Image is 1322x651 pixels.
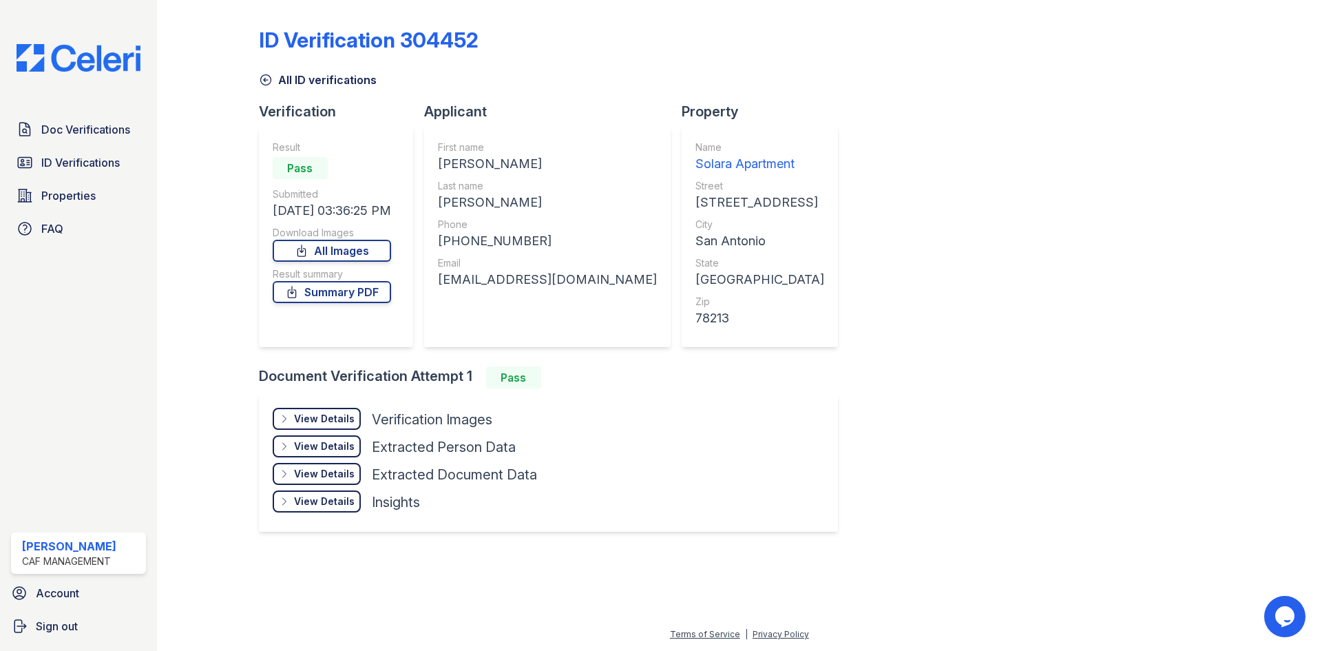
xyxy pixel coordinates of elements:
[438,231,657,251] div: [PHONE_NUMBER]
[670,629,740,639] a: Terms of Service
[438,270,657,289] div: [EMAIL_ADDRESS][DOMAIN_NAME]
[6,44,151,72] img: CE_Logo_Blue-a8612792a0a2168367f1c8372b55b34899dd931a85d93a1a3d3e32e68fde9ad4.png
[695,141,824,174] a: Name Solara Apartment
[695,309,824,328] div: 78213
[41,121,130,138] span: Doc Verifications
[22,555,116,568] div: CAF Management
[41,154,120,171] span: ID Verifications
[41,220,63,237] span: FAQ
[273,226,391,240] div: Download Images
[695,256,824,270] div: State
[695,231,824,251] div: San Antonio
[259,366,849,389] div: Document Verification Attempt 1
[753,629,809,639] a: Privacy Policy
[438,141,657,154] div: First name
[259,72,377,88] a: All ID verifications
[273,157,328,179] div: Pass
[695,141,824,154] div: Name
[372,410,492,429] div: Verification Images
[294,495,355,508] div: View Details
[273,281,391,303] a: Summary PDF
[372,465,537,484] div: Extracted Document Data
[438,179,657,193] div: Last name
[695,154,824,174] div: Solara Apartment
[486,366,541,389] div: Pass
[273,267,391,281] div: Result summary
[695,295,824,309] div: Zip
[745,629,748,639] div: |
[695,193,824,212] div: [STREET_ADDRESS]
[424,102,682,121] div: Applicant
[372,493,420,512] div: Insights
[695,270,824,289] div: [GEOGRAPHIC_DATA]
[11,149,146,176] a: ID Verifications
[36,618,78,634] span: Sign out
[11,182,146,209] a: Properties
[682,102,849,121] div: Property
[6,579,151,607] a: Account
[259,102,424,121] div: Verification
[372,437,516,457] div: Extracted Person Data
[438,154,657,174] div: [PERSON_NAME]
[695,179,824,193] div: Street
[273,240,391,262] a: All Images
[273,187,391,201] div: Submitted
[438,256,657,270] div: Email
[438,218,657,231] div: Phone
[273,141,391,154] div: Result
[36,585,79,601] span: Account
[273,201,391,220] div: [DATE] 03:36:25 PM
[41,187,96,204] span: Properties
[11,215,146,242] a: FAQ
[22,538,116,555] div: [PERSON_NAME]
[294,412,355,426] div: View Details
[11,116,146,143] a: Doc Verifications
[6,612,151,640] a: Sign out
[294,467,355,481] div: View Details
[695,218,824,231] div: City
[1264,596,1308,637] iframe: chat widget
[438,193,657,212] div: [PERSON_NAME]
[294,440,355,453] div: View Details
[259,28,479,52] div: ID Verification 304452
